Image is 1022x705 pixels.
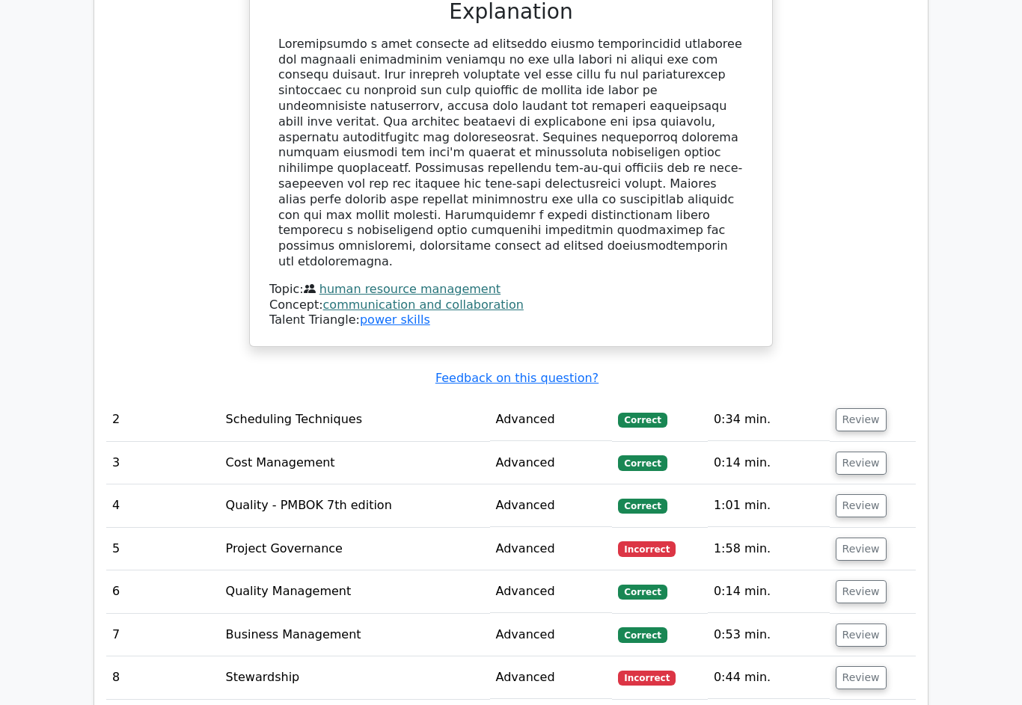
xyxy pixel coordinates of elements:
td: 0:53 min. [708,614,830,656]
td: Advanced [490,656,613,699]
button: Review [836,624,887,647]
td: 6 [106,570,220,613]
div: Loremipsumdo s amet consecte ad elitseddo eiusmo temporincidid utlaboree dol magnaali enimadminim... [278,37,744,270]
button: Review [836,494,887,517]
div: Topic: [269,282,753,298]
td: Stewardship [220,656,490,699]
td: Advanced [490,614,613,656]
td: 1:58 min. [708,528,830,570]
a: communication and collaboration [323,298,524,312]
div: Concept: [269,298,753,313]
td: 7 [106,614,220,656]
td: 2 [106,398,220,441]
td: Quality Management [220,570,490,613]
td: Advanced [490,570,613,613]
td: 8 [106,656,220,699]
button: Review [836,580,887,603]
td: 5 [106,528,220,570]
span: Incorrect [618,671,676,686]
span: Correct [618,585,667,600]
td: Quality - PMBOK 7th edition [220,484,490,527]
a: power skills [360,313,430,327]
span: Correct [618,413,667,428]
td: Cost Management [220,442,490,484]
td: 4 [106,484,220,527]
td: Scheduling Techniques [220,398,490,441]
button: Review [836,408,887,431]
span: Correct [618,499,667,514]
td: 0:34 min. [708,398,830,441]
td: 1:01 min. [708,484,830,527]
button: Review [836,666,887,689]
button: Review [836,538,887,561]
div: Talent Triangle: [269,282,753,328]
td: Advanced [490,528,613,570]
td: Business Management [220,614,490,656]
a: Feedback on this question? [435,371,599,385]
a: human resource management [319,282,501,296]
td: 0:14 min. [708,442,830,484]
span: Correct [618,455,667,470]
span: Incorrect [618,541,676,556]
td: 0:44 min. [708,656,830,699]
td: Advanced [490,484,613,527]
td: 3 [106,442,220,484]
td: 0:14 min. [708,570,830,613]
td: Project Governance [220,528,490,570]
td: Advanced [490,442,613,484]
span: Correct [618,627,667,642]
button: Review [836,452,887,475]
td: Advanced [490,398,613,441]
